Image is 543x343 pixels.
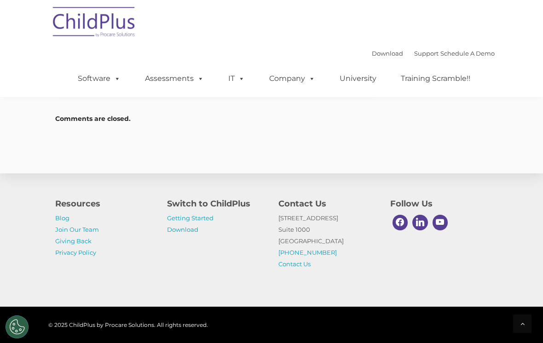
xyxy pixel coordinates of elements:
[219,69,254,88] a: IT
[372,50,495,57] font: |
[6,315,29,338] button: Cookies Settings
[136,69,213,88] a: Assessments
[440,50,495,57] a: Schedule A Demo
[390,197,488,210] h4: Follow Us
[55,197,153,210] h4: Resources
[430,212,451,233] a: Youtube
[55,226,99,233] a: Join Our Team
[372,50,403,57] a: Download
[48,321,208,328] span: © 2025 ChildPlus by Procare Solutions. All rights reserved.
[330,69,386,88] a: University
[410,212,430,233] a: Linkedin
[55,249,96,256] a: Privacy Policy
[55,214,69,222] a: Blog
[55,112,376,125] h5: Comments are closed.
[167,214,214,222] a: Getting Started
[278,197,376,210] h4: Contact Us
[167,197,265,210] h4: Switch to ChildPlus
[414,50,439,57] a: Support
[392,69,479,88] a: Training Scramble!!
[69,69,130,88] a: Software
[167,226,198,233] a: Download
[278,212,376,270] p: [STREET_ADDRESS] Suite 1000 [GEOGRAPHIC_DATA]
[278,249,337,256] a: [PHONE_NUMBER]
[390,212,410,233] a: Facebook
[278,260,311,268] a: Contact Us
[260,69,324,88] a: Company
[55,237,92,245] a: Giving Back
[48,0,140,46] img: ChildPlus by Procare Solutions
